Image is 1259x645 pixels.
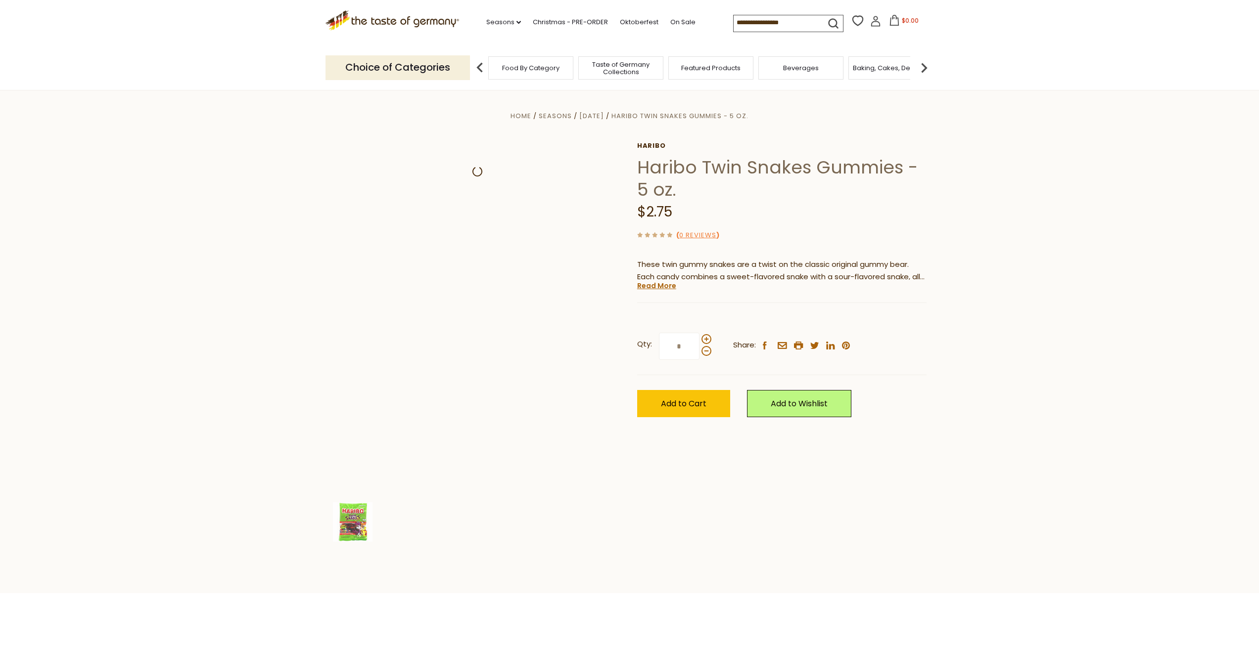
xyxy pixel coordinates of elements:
a: Haribo [637,142,927,150]
a: Haribo Twin Snakes Gummies - 5 oz. [611,111,748,121]
span: $0.00 [902,16,919,25]
a: Read More [637,281,676,291]
input: Qty: [659,333,699,360]
a: Oktoberfest [620,17,658,28]
h1: Haribo Twin Snakes Gummies - 5 oz. [637,156,927,201]
img: previous arrow [470,58,490,78]
a: Baking, Cakes, Desserts [853,64,930,72]
a: On Sale [670,17,696,28]
button: Add to Cart [637,390,730,417]
a: Food By Category [502,64,560,72]
a: 0 Reviews [679,230,716,241]
a: Seasons [539,111,572,121]
a: Christmas - PRE-ORDER [533,17,608,28]
p: These twin gummy snakes are a twist on the classic original gummy bear. Each candy combines a swe... [637,258,927,283]
a: Beverages [783,64,819,72]
strong: Qty: [637,338,652,350]
a: Taste of Germany Collections [581,61,660,76]
a: Seasons [486,17,521,28]
span: $2.75 [637,202,672,221]
a: Featured Products [681,64,741,72]
button: $0.00 [883,15,925,30]
img: next arrow [914,58,934,78]
a: Home [511,111,531,121]
span: ( ) [676,230,719,240]
a: Add to Wishlist [747,390,851,417]
span: Share: [733,339,756,351]
img: Haribo Twin Snakes Gummies [333,502,373,542]
a: [DATE] [579,111,604,121]
p: Choice of Categories [326,55,470,80]
span: Add to Cart [661,398,706,409]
